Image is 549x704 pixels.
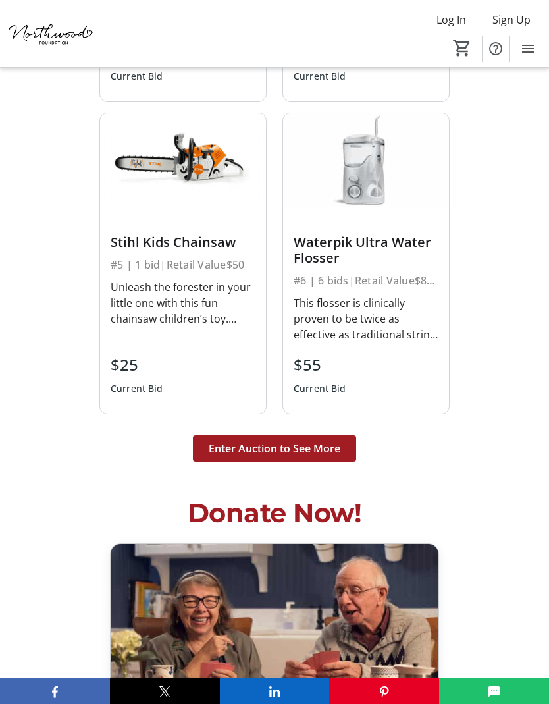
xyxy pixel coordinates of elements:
[439,678,549,704] button: SMS
[294,377,346,400] div: Current Bid
[193,435,356,462] button: Enter Auction to See More
[426,9,477,30] button: Log In
[515,36,541,62] button: Menu
[111,256,255,274] div: #5 | 1 bid | Retail Value $50
[283,113,449,207] img: Waterpik Ultra Water Flosser
[111,279,255,327] div: Unleash the forester in your little one with this fun chainsaw children’s toy. Featuring a revolv...
[483,36,509,62] button: Help
[8,9,95,59] img: Northwood Foundation's Logo
[100,113,266,207] img: Stihl Kids Chainsaw
[294,65,346,88] div: Current Bid
[294,271,438,290] div: #6 | 6 bids | Retail Value $88.99
[110,493,439,533] h2: Donate Now!
[294,295,438,342] div: This flosser is clinically proven to be twice as effective as traditional string floss for improv...
[450,36,474,60] button: Cart
[111,65,163,88] div: Current Bid
[482,9,541,30] button: Sign Up
[329,678,439,704] button: Pinterest
[209,441,340,456] span: Enter Auction to See More
[110,678,220,704] button: X
[436,12,466,28] span: Log In
[111,234,255,250] div: Stihl Kids Chainsaw
[111,377,163,400] div: Current Bid
[111,353,163,377] div: $25
[294,234,438,266] div: Waterpik Ultra Water Flosser
[294,353,346,377] div: $55
[220,678,330,704] button: LinkedIn
[492,12,531,28] span: Sign Up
